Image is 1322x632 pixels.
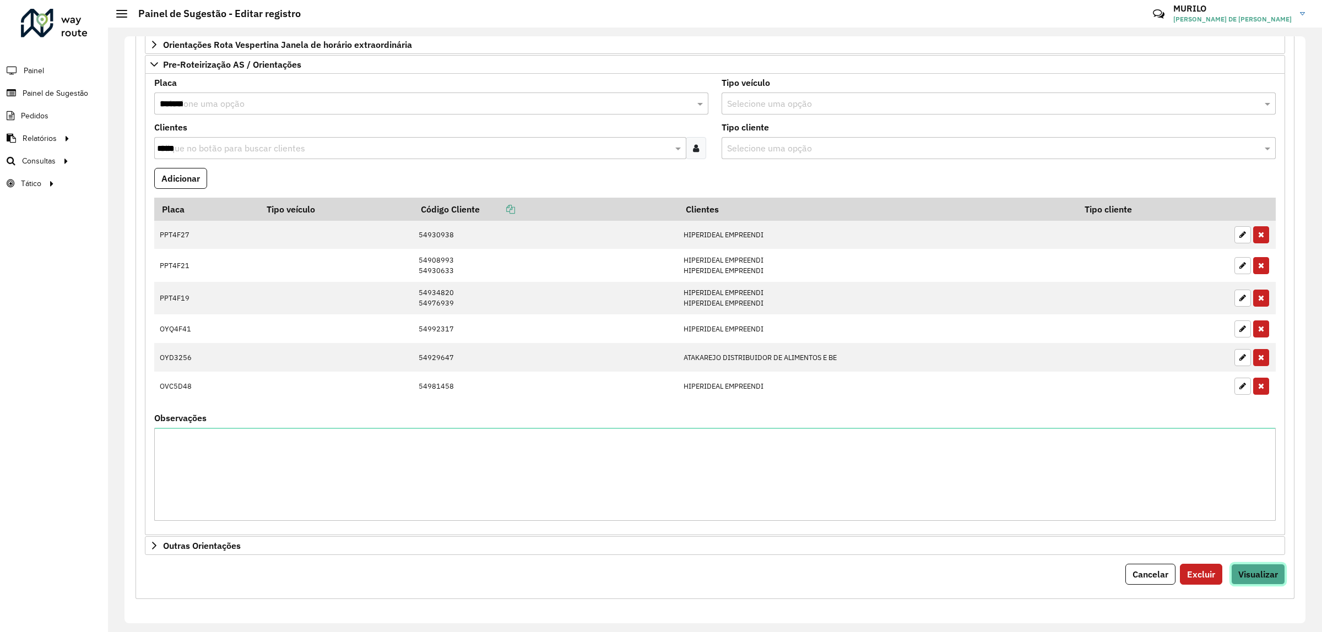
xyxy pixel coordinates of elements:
[678,372,1077,400] td: HIPERIDEAL EMPREENDI
[1173,14,1292,24] span: [PERSON_NAME] DE [PERSON_NAME]
[127,8,301,20] h2: Painel de Sugestão - Editar registro
[722,121,769,134] label: Tipo cliente
[154,411,207,424] label: Observações
[154,343,259,372] td: OYD3256
[1173,3,1292,14] h3: MURILO
[678,282,1077,314] td: HIPERIDEAL EMPREENDI HIPERIDEAL EMPREENDI
[413,372,678,400] td: 54981458
[259,198,413,221] th: Tipo veículo
[154,282,259,314] td: PPT4F19
[22,155,56,167] span: Consultas
[145,35,1285,54] a: Orientações Rota Vespertina Janela de horário extraordinária
[163,541,241,550] span: Outras Orientações
[678,343,1077,372] td: ATAKAREJO DISTRIBUIDOR DE ALIMENTOS E BE
[480,204,515,215] a: Copiar
[413,282,678,314] td: 54934820 54976939
[1231,564,1285,585] button: Visualizar
[21,178,41,189] span: Tático
[145,55,1285,74] a: Pre-Roteirização AS / Orientações
[413,198,678,221] th: Código Cliente
[154,198,259,221] th: Placa
[23,88,88,99] span: Painel de Sugestão
[23,133,57,144] span: Relatórios
[1125,564,1175,585] button: Cancelar
[413,221,678,249] td: 54930938
[154,168,207,189] button: Adicionar
[145,536,1285,555] a: Outras Orientações
[413,314,678,343] td: 54992317
[1147,2,1171,26] a: Contato Rápido
[154,221,259,249] td: PPT4F27
[678,314,1077,343] td: HIPERIDEAL EMPREENDI
[413,249,678,281] td: 54908993 54930633
[154,372,259,400] td: OVC5D48
[154,314,259,343] td: OYQ4F41
[413,343,678,372] td: 54929647
[154,76,177,89] label: Placa
[678,198,1077,221] th: Clientes
[24,65,44,77] span: Painel
[1180,564,1222,585] button: Excluir
[1187,569,1215,580] span: Excluir
[1238,569,1278,580] span: Visualizar
[163,40,412,49] span: Orientações Rota Vespertina Janela de horário extraordinária
[154,249,259,281] td: PPT4F21
[154,121,187,134] label: Clientes
[163,60,301,69] span: Pre-Roteirização AS / Orientações
[1133,569,1168,580] span: Cancelar
[678,221,1077,249] td: HIPERIDEAL EMPREENDI
[145,74,1285,535] div: Pre-Roteirização AS / Orientações
[1077,198,1229,221] th: Tipo cliente
[722,76,770,89] label: Tipo veículo
[678,249,1077,281] td: HIPERIDEAL EMPREENDI HIPERIDEAL EMPREENDI
[21,110,48,122] span: Pedidos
